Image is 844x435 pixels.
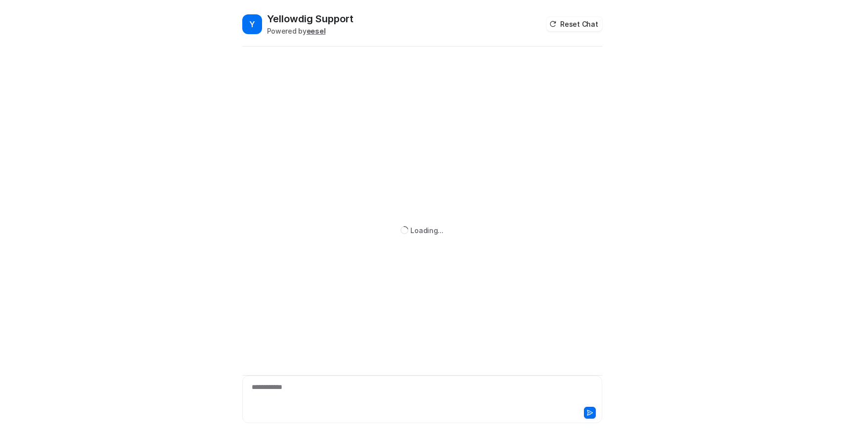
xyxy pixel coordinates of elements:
button: Reset Chat [546,17,602,31]
div: Loading... [410,225,443,236]
div: Powered by [267,26,354,36]
b: eesel [307,27,326,35]
span: Y [242,14,262,34]
h2: Yellowdig Support [267,12,354,26]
